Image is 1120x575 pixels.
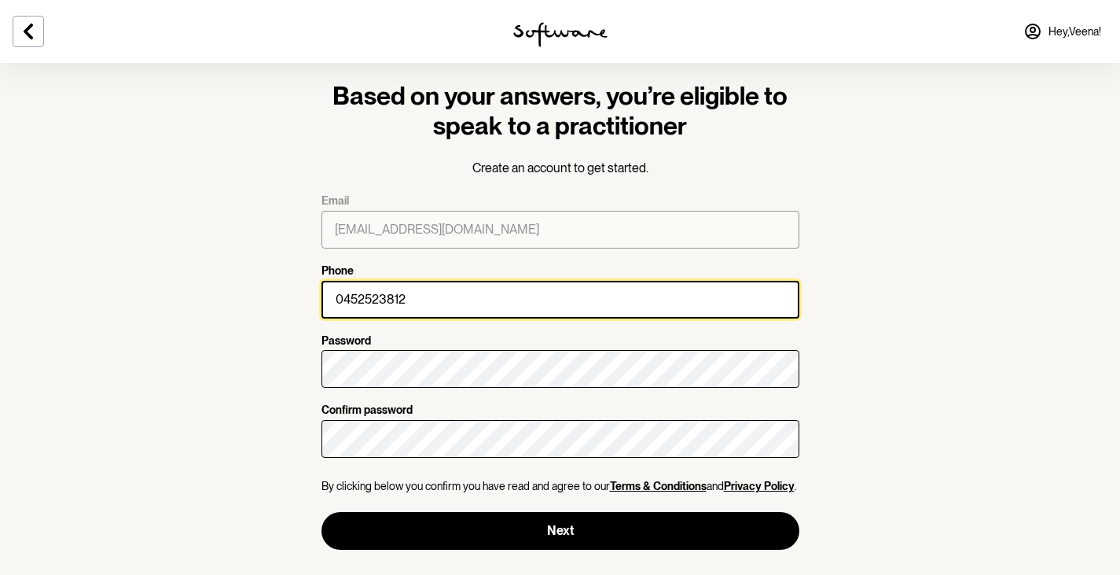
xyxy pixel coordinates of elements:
[321,480,799,493] p: By clicking below you confirm you have read and agree to our and .
[321,264,354,278] p: Phone
[321,404,413,417] p: Confirm password
[321,160,799,175] p: Create an account to get started.
[513,22,608,47] img: software logo
[321,334,371,348] p: Password
[1048,25,1101,39] span: Hey, Veena !
[1014,13,1111,50] a: Hey,Veena!
[321,81,799,142] h3: Based on your answers, you’re eligible to speak to a practitioner
[610,480,707,492] a: Terms & Conditions
[321,512,799,550] button: Next
[321,194,349,208] p: Email
[724,480,795,492] a: Privacy Policy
